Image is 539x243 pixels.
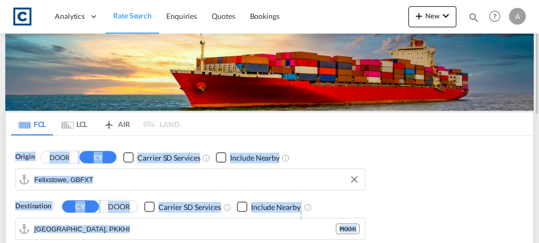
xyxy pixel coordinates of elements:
img: 1fdb9190129311efbfaf67cbb4249bed.jpeg [11,5,34,28]
div: Carrier SD Services [158,202,221,213]
div: Help [486,7,509,26]
button: icon-plus 400-fgNewicon-chevron-down [408,6,456,27]
div: A [509,8,526,25]
input: Search by Port [34,221,336,237]
span: Enquiries [166,12,197,20]
span: Bookings [250,12,280,20]
md-icon: icon-magnify [468,12,480,23]
md-tab-item: LCL [53,112,95,135]
md-icon: Unchecked: Ignores neighbouring ports when fetching rates.Checked : Includes neighbouring ports w... [304,203,312,212]
div: Include Nearby [230,153,280,163]
button: CY [79,151,116,163]
md-checkbox: Checkbox No Ink [123,152,200,163]
span: New [413,12,452,20]
span: Analytics [55,11,85,22]
button: DOOR [41,152,78,164]
md-pagination-wrapper: Use the left and right arrow keys to navigate between tabs [11,112,179,135]
md-icon: icon-plus 400-fg [413,9,425,22]
span: Help [486,7,504,25]
md-tab-item: AIR [95,112,137,135]
md-icon: Unchecked: Ignores neighbouring ports when fetching rates.Checked : Includes neighbouring ports w... [282,154,290,162]
md-icon: Unchecked: Search for CY (Container Yard) services for all selected carriers.Checked : Search for... [223,203,232,212]
div: Include Nearby [251,202,301,213]
md-checkbox: Checkbox No Ink [144,201,221,212]
span: Origin [15,152,34,162]
span: Quotes [212,12,235,20]
md-icon: icon-chevron-down [440,9,452,22]
button: CY [62,200,99,213]
md-icon: Unchecked: Search for CY (Container Yard) services for all selected carriers.Checked : Search for... [202,154,211,162]
div: PKKHI [336,224,360,234]
md-checkbox: Checkbox No Ink [216,152,280,163]
button: Clear Input [346,172,362,187]
md-icon: icon-airplane [103,118,115,126]
span: Rate Search [113,11,152,20]
md-input-container: Felixstowe, GBFXT [16,169,365,190]
img: LCL+%26+FCL+BACKGROUND.png [5,34,534,111]
button: DOOR [101,201,137,213]
md-tab-item: FCL [11,112,53,135]
md-input-container: Karachi, PKKHI [16,218,365,239]
md-checkbox: Checkbox No Ink [237,201,301,212]
input: Search by Port [34,172,360,187]
span: Destination [15,201,51,212]
div: Carrier SD Services [137,153,200,163]
div: icon-magnify [468,12,480,27]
